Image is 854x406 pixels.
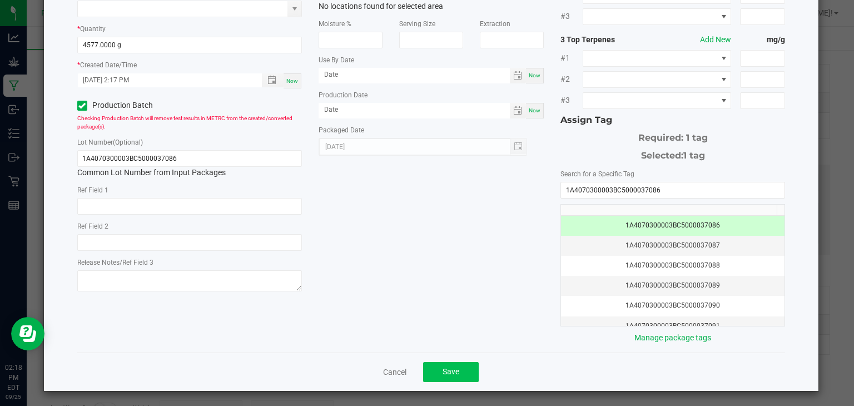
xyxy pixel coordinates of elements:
div: 1A4070300003BC5000037091 [568,321,778,331]
label: Serving Size [399,19,435,29]
span: #1 [560,52,583,64]
span: NO DATA FOUND [583,8,731,25]
span: Checking Production Batch will remove test results in METRC from the created/converted package(s). [77,115,292,130]
input: Date [319,68,510,82]
label: Moisture % [319,19,351,29]
span: #3 [560,95,583,106]
label: Use By Date [319,55,354,65]
button: Save [423,362,479,382]
label: Created Date/Time [80,60,137,70]
label: Quantity [80,24,106,34]
div: Required: 1 tag [560,127,786,145]
iframe: Resource center [11,317,44,350]
label: Release Notes/Ref Field 3 [77,258,153,268]
span: Now [529,72,540,78]
span: Save [443,367,459,376]
span: Toggle calendar [510,68,526,83]
label: Production Date [319,90,368,100]
strong: 3 Top Terpenes [560,34,651,46]
a: Cancel [383,367,406,378]
div: 1A4070300003BC5000037089 [568,280,778,291]
strong: mg/g [740,34,785,46]
input: Created Datetime [78,73,251,87]
label: Extraction [480,19,510,29]
span: Toggle popup [262,73,284,87]
span: #3 [560,11,583,22]
div: Assign Tag [560,113,786,127]
span: #2 [560,73,583,85]
span: Now [529,107,540,113]
input: Date [319,103,510,117]
div: Selected: [560,145,786,162]
div: 1A4070300003BC5000037088 [568,260,778,271]
span: Toggle calendar [510,103,526,118]
a: Manage package tags [634,333,711,342]
label: Packaged Date [319,125,364,135]
span: 1 tag [683,150,705,161]
label: Search for a Specific Tag [560,169,634,179]
label: Ref Field 2 [77,221,108,231]
div: 1A4070300003BC5000037087 [568,240,778,251]
span: No locations found for selected area [319,2,443,11]
label: Production Batch [77,100,181,111]
div: 1A4070300003BC5000037090 [568,300,778,311]
div: Common Lot Number from Input Packages [77,150,302,179]
span: (Optional) [113,138,143,146]
button: Add New [700,34,731,46]
div: 1A4070300003BC5000037086 [568,220,778,231]
span: Now [286,78,298,84]
label: Lot Number [77,137,143,147]
label: Ref Field 1 [77,185,108,195]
